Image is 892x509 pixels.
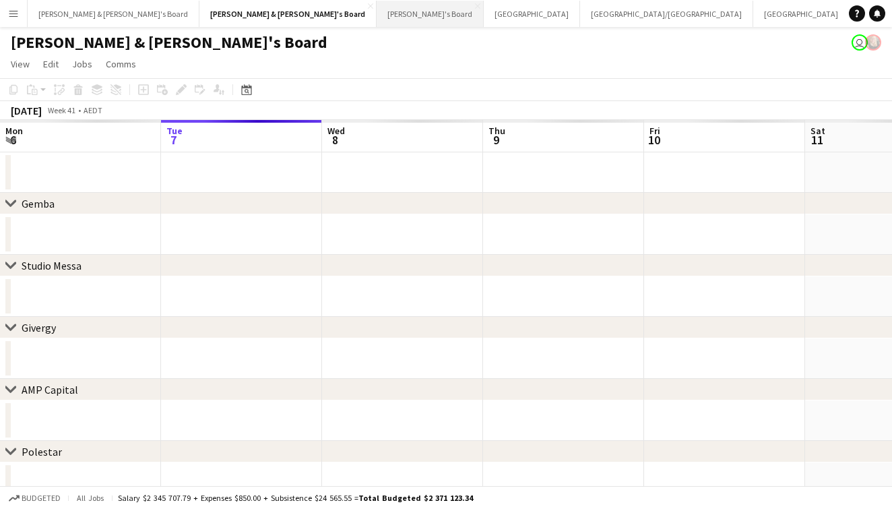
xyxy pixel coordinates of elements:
[43,58,59,70] span: Edit
[852,34,868,51] app-user-avatar: Jenny Tu
[649,125,660,137] span: Fri
[484,1,580,27] button: [GEOGRAPHIC_DATA]
[74,493,106,503] span: All jobs
[580,1,753,27] button: [GEOGRAPHIC_DATA]/[GEOGRAPHIC_DATA]
[488,125,505,137] span: Thu
[199,1,377,27] button: [PERSON_NAME] & [PERSON_NAME]'s Board
[810,125,825,137] span: Sat
[22,197,55,210] div: Gemba
[22,445,62,458] div: Polestar
[7,491,63,506] button: Budgeted
[753,1,850,27] button: [GEOGRAPHIC_DATA]
[22,383,78,396] div: AMP Capital
[358,493,473,503] span: Total Budgeted $2 371 123.34
[22,321,56,334] div: Givergy
[377,1,484,27] button: [PERSON_NAME]'s Board
[38,55,64,73] a: Edit
[28,1,199,27] button: [PERSON_NAME] & [PERSON_NAME]'s Board
[486,132,505,148] span: 9
[647,132,660,148] span: 10
[325,132,345,148] span: 8
[865,34,881,51] app-user-avatar: Apple Star
[808,132,825,148] span: 11
[5,55,35,73] a: View
[118,493,473,503] div: Salary $2 345 707.79 + Expenses $850.00 + Subsistence $24 565.55 =
[5,125,23,137] span: Mon
[22,493,61,503] span: Budgeted
[22,259,82,272] div: Studio Messa
[166,125,183,137] span: Tue
[11,32,327,53] h1: [PERSON_NAME] & [PERSON_NAME]'s Board
[3,132,23,148] span: 6
[44,105,78,115] span: Week 41
[67,55,98,73] a: Jobs
[11,104,42,117] div: [DATE]
[327,125,345,137] span: Wed
[11,58,30,70] span: View
[84,105,102,115] div: AEDT
[106,58,136,70] span: Comms
[164,132,183,148] span: 7
[72,58,92,70] span: Jobs
[100,55,141,73] a: Comms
